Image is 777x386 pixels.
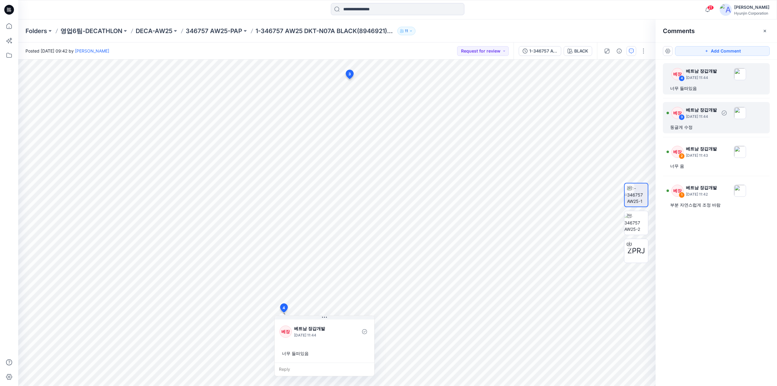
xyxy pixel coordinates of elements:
[686,152,717,159] p: [DATE] 11:43
[564,46,592,56] button: BLACK
[627,245,645,256] span: ZPRJ
[136,27,172,35] a: DECA-AW25
[186,27,242,35] a: 346757 AW25-PAP
[294,332,344,338] p: [DATE] 11:44
[405,28,408,34] p: 11
[529,48,557,54] div: 1-346757 AW25
[397,27,416,35] button: 11
[663,27,695,35] h2: Comments
[686,145,717,152] p: 베트남 장갑개발
[679,114,685,120] div: 3
[294,325,344,332] p: 베트남 장갑개발
[348,71,351,77] span: 3
[670,85,762,92] div: 너무 들떠있음
[671,68,684,80] div: 베장
[280,326,292,338] div: 베장
[686,106,717,114] p: 베트남 장갑개발
[707,5,714,10] span: 21
[519,46,561,56] button: 1-346757 AW25
[679,75,685,81] div: 4
[679,153,685,159] div: 2
[679,192,685,198] div: 1
[670,124,762,131] div: 둥글게 수정
[627,185,648,204] img: 1-346757 AW25-1
[734,4,769,11] div: [PERSON_NAME]
[670,201,762,209] div: 부분 자연스럽게 조정 바람
[686,75,717,81] p: [DATE] 11:44
[25,48,109,54] span: Posted [DATE] 09:42 by
[624,213,648,232] img: 1-346757 AW25-2
[256,27,395,35] p: 1-346757 AW25 DKT-N07A BLACK(8946921)-PAP
[686,191,717,197] p: [DATE] 11:42
[614,46,624,56] button: Details
[25,27,47,35] a: Folders
[734,11,769,15] div: Hyunjin Corporation
[686,67,717,75] p: 베트남 장갑개발
[671,185,684,197] div: 베장
[283,305,285,311] span: 4
[275,363,374,376] div: Reply
[280,348,369,359] div: 너무 들떠있음
[670,162,762,170] div: 너무 움
[720,4,732,16] img: avatar
[671,146,684,158] div: 베장
[60,27,122,35] a: 영업6팀-DECATHLON
[574,48,588,54] div: BLACK
[675,46,770,56] button: Add Comment
[671,107,684,119] div: 베장
[686,114,717,120] p: [DATE] 11:44
[686,184,717,191] p: 베트남 장갑개발
[75,48,109,53] a: [PERSON_NAME]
